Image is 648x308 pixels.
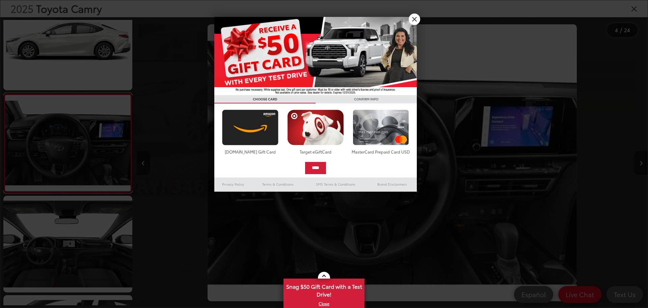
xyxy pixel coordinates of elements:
img: amazoncard.png [220,110,280,145]
a: SMS Terms & Conditions [304,180,368,188]
a: Terms & Conditions [252,180,304,188]
div: [DOMAIN_NAME] Gift Card [220,149,280,155]
a: Privacy Policy [214,180,252,188]
div: MasterCard Prepaid Card USD [351,149,411,155]
h3: CHOOSE CARD [214,95,316,103]
img: targetcard.png [286,110,345,145]
img: 55838_top_625864.jpg [214,17,417,95]
a: Brand Disclaimers [368,180,417,188]
div: Target eGiftCard [286,149,345,155]
h3: CONFIRM INFO [316,95,417,103]
img: mastercard.png [351,110,411,145]
span: Snag $50 Gift Card with a Test Drive! [284,279,364,300]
